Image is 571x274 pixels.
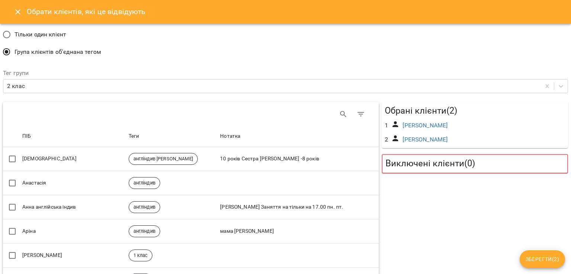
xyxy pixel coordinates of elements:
h5: Виключені клієнти ( 0 ) [385,158,564,169]
span: англіндив [129,228,160,235]
span: Теги [129,132,217,141]
div: Table Toolbar [3,102,379,126]
button: Search [335,105,352,123]
div: 2 клас [7,82,25,91]
span: англіндив [129,204,160,211]
td: Аріна [21,219,127,243]
td: Анастасія [21,171,127,195]
label: Тег групи [3,70,568,76]
div: 2 [383,134,390,146]
h5: Обрані клієнти ( 2 ) [385,105,565,117]
h6: Обрати клієнтів, які це відвідують [27,6,146,17]
button: Close [9,3,27,21]
td: 10 років Сестра [PERSON_NAME] -8 років [219,147,378,171]
span: ПІБ [22,132,126,141]
span: англіндив [PERSON_NAME] [129,156,197,162]
div: Sort [129,132,139,141]
td: [PERSON_NAME] Заняття на тільки на 17.00 пн. пт. [219,195,378,219]
div: Sort [22,132,31,141]
span: Зберегти ( 2 ) [526,255,559,264]
span: Тільки один клієнт [14,30,67,39]
td: [DEMOGRAPHIC_DATA] [21,147,127,171]
span: 1 клас [129,252,152,259]
button: Зберегти(2) [520,250,565,268]
span: англіндив [129,180,160,186]
a: [PERSON_NAME] [403,136,448,143]
span: Група клієнтів об'єднана тегом [14,48,101,56]
div: ПІБ [22,132,31,141]
td: мама [PERSON_NAME] [219,219,378,243]
div: Нотатка [220,132,240,141]
td: [PERSON_NAME] [21,243,127,267]
button: Фільтр [352,105,370,123]
span: Нотатка [220,132,377,141]
div: Теги [129,132,139,141]
td: Анна англійська індив [21,195,127,219]
a: [PERSON_NAME] [403,122,448,129]
div: 1 [383,120,390,131]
